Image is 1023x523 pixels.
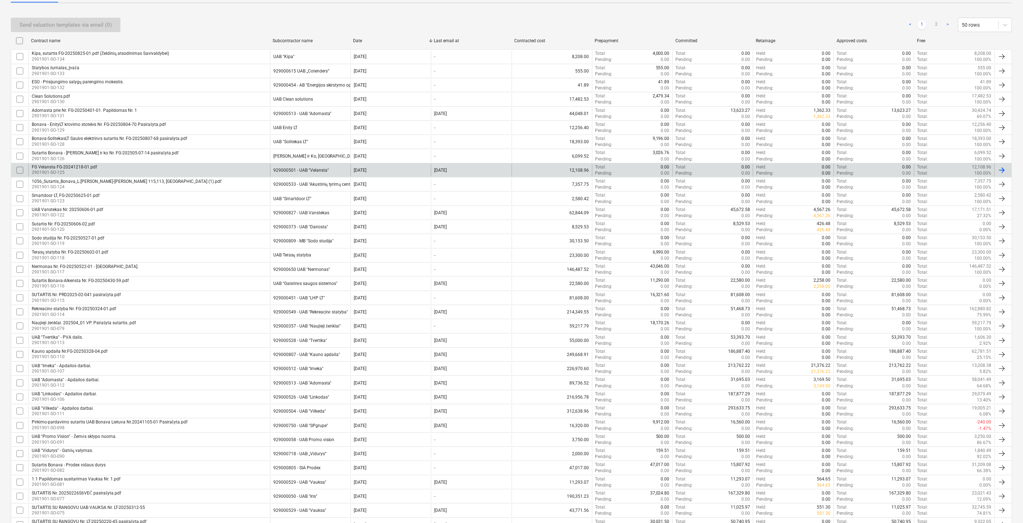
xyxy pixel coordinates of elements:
[978,65,992,71] p: 555.00
[837,99,854,105] p: Pending :
[741,57,750,63] p: 0.00
[32,99,70,105] p: 2901901-SO-130
[512,476,592,488] div: 11,293.07
[903,65,911,71] p: 0.00
[822,93,831,99] p: 0.00
[741,128,750,134] p: 0.00
[434,182,435,187] div: -
[822,136,831,142] p: 0.00
[32,164,97,170] div: FG Velansta FG-20241218-01.pdf
[903,136,911,142] p: 0.00
[837,178,848,184] p: Total :
[661,184,670,190] p: 0.00
[595,178,606,184] p: Total :
[975,142,992,148] p: 100.00%
[512,164,592,176] div: 12,108.96
[512,79,592,91] div: 41.89
[676,85,693,91] p: Pending :
[756,164,766,170] p: Held :
[822,178,831,184] p: 0.00
[512,504,592,517] div: 43,771.56
[661,114,670,120] p: 0.00
[822,85,831,91] p: 0.00
[837,122,848,128] p: Total :
[975,178,992,184] p: 7,357.75
[512,122,592,134] div: 12,256.40
[903,114,911,120] p: 0.00
[944,21,952,29] a: Next page
[837,156,854,162] p: Pending :
[273,139,308,144] div: UAB "Solitekas LT"
[756,150,766,156] p: Held :
[822,99,831,105] p: 0.00
[273,154,360,159] div: Glori ir Ko, UAB
[980,79,992,85] p: 41.89
[676,99,693,105] p: Pending :
[975,99,992,105] p: 100.00%
[595,93,606,99] p: Total :
[903,170,911,176] p: 0.00
[741,79,750,85] p: 0.00
[975,57,992,63] p: 100.00%
[756,142,773,148] p: Pending :
[31,38,267,43] div: Contract name
[676,114,693,120] p: Pending :
[653,93,670,99] p: 2,479.34
[32,85,124,91] p: 2901901-SO-132
[434,139,435,144] div: -
[661,178,670,184] p: 0.00
[273,111,332,116] div: 929000513 - UAB "Adomasta"
[32,108,137,113] div: Adomasta prie Nr. FG-20250401-01. Papildomas Nr. 1
[595,107,606,114] p: Total :
[741,93,750,99] p: 0.00
[32,94,70,99] div: Clean Solutions.pdf
[822,156,831,162] p: 0.00
[822,184,831,190] p: 0.00
[676,170,693,176] p: Pending :
[434,54,435,59] div: -
[756,178,766,184] p: Held :
[661,128,670,134] p: 0.00
[906,21,915,29] a: Previous page
[741,71,750,77] p: 0.00
[822,65,831,71] p: 0.00
[741,178,750,184] p: 0.00
[595,79,606,85] p: Total :
[756,184,773,190] p: Pending :
[917,71,928,77] p: Total :
[354,97,366,102] div: [DATE]
[653,50,670,57] p: 4,000.00
[273,182,358,187] div: 929000533 - UAB "Akustinių tyrimų centras"
[512,405,592,417] div: 312,638.96
[354,111,366,116] div: [DATE]
[837,142,854,148] p: Pending :
[32,65,79,71] div: Statybos žurnalas_Įvaža
[434,168,447,173] div: [DATE]
[903,164,911,170] p: 0.00
[741,50,750,57] p: 0.00
[917,178,928,184] p: Total :
[595,192,606,198] p: Total :
[917,65,928,71] p: Total :
[595,184,613,190] p: Pending :
[354,168,366,173] div: [DATE]
[756,122,766,128] p: Held :
[837,38,911,43] div: Approved costs
[756,65,766,71] p: Held :
[822,142,831,148] p: 0.00
[975,170,992,176] p: 100.00%
[661,122,670,128] p: 0.00
[512,391,592,403] div: 216,956.78
[837,136,848,142] p: Total :
[32,184,221,190] p: 2901901-SO-124
[975,184,992,190] p: 100.00%
[822,150,831,156] p: 0.00
[917,38,992,43] div: Free
[741,99,750,105] p: 0.00
[434,154,435,159] div: -
[676,122,687,128] p: Total :
[972,107,992,114] p: 30,424.74
[903,128,911,134] p: 0.00
[354,154,366,159] div: [DATE]
[676,156,693,162] p: Pending :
